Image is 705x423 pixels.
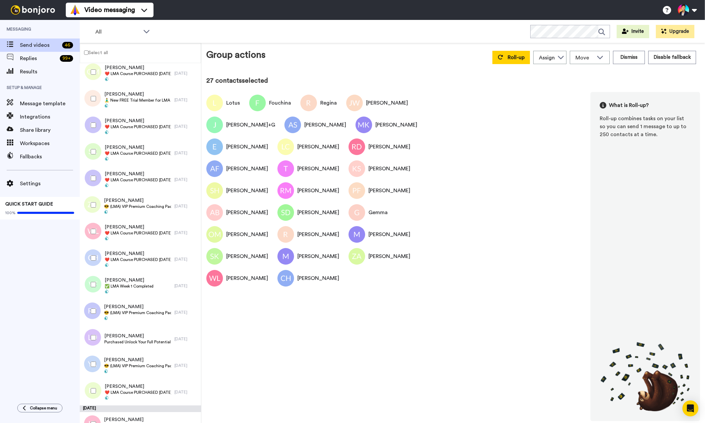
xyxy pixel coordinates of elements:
[104,357,171,363] span: [PERSON_NAME]
[349,248,365,265] img: Image of Zoie Andrews
[349,226,365,243] img: Image of Mary
[174,150,198,156] div: [DATE]
[104,310,171,315] span: 😎 (LMA) VIP Premium Coaching Package Purchased 😎
[20,113,80,121] span: Integrations
[349,160,365,177] img: Image of Kestutis Stankus
[297,209,339,216] div: [PERSON_NAME]
[226,252,268,260] div: [PERSON_NAME]
[297,230,339,238] div: [PERSON_NAME]
[368,165,410,173] div: [PERSON_NAME]
[297,187,339,195] div: [PERSON_NAME]
[320,99,337,107] div: Regina
[617,25,649,38] button: Invite
[104,303,171,310] span: [PERSON_NAME]
[349,138,365,155] img: Image of Ryla Downie
[226,165,268,173] div: [PERSON_NAME]
[174,97,198,103] div: [DATE]
[104,363,171,369] span: 😎 (LMA) VIP Premium Coaching Package Purchased 😎
[8,5,58,15] img: bj-logo-header-white.svg
[226,99,240,107] div: Lotus
[104,204,171,209] span: 😎 (LMA) VIP Premium Coaching Package Purchased 😎
[105,118,171,124] span: [PERSON_NAME]
[84,5,135,15] span: Video messaging
[368,143,410,151] div: [PERSON_NAME]
[368,252,410,260] div: [PERSON_NAME]
[206,160,223,177] img: Image of Angel Foster
[206,270,223,287] img: Image of Winsie Lee
[269,99,291,107] div: Fouchina
[277,270,294,287] img: Image of Carmon Hall
[105,177,171,183] span: ❤️️ LMA Course PURCHASED [DATE] ❤️️
[539,54,555,62] div: Assign
[297,274,339,282] div: [PERSON_NAME]
[17,404,62,412] button: Collapse menu
[174,283,198,289] div: [DATE]
[95,28,140,36] span: All
[206,182,223,199] img: Image of Stephen Hurley
[105,277,153,284] span: [PERSON_NAME]
[284,117,301,133] img: Image of Amy Shearer
[575,54,593,62] span: Move
[174,310,198,315] div: [DATE]
[104,333,171,339] span: [PERSON_NAME]
[20,41,59,49] span: Send videos
[60,55,73,62] div: 99 +
[206,226,223,243] img: Image of Olga Montalvo
[20,68,80,76] span: Results
[226,121,275,129] div: [PERSON_NAME]+G
[226,209,268,216] div: [PERSON_NAME]
[682,400,698,416] div: Open Intercom Messenger
[368,209,388,216] div: Gemma
[226,230,268,238] div: [PERSON_NAME]
[226,143,268,151] div: [PERSON_NAME]
[104,416,171,423] span: [PERSON_NAME]
[20,126,80,134] span: Share library
[206,248,223,265] img: Image of Shelley Knowles
[609,101,649,109] span: What is Roll-up?
[174,204,198,209] div: [DATE]
[105,64,171,71] span: [PERSON_NAME]
[297,165,339,173] div: [PERSON_NAME]
[366,99,408,107] div: [PERSON_NAME]
[105,171,171,177] span: [PERSON_NAME]
[346,95,363,111] img: Image of Jay Williams
[84,50,88,55] input: Select all
[206,204,223,221] img: Image of Adriana Barri
[648,51,696,64] button: Disable fallback
[104,91,171,98] span: [PERSON_NAME]
[508,55,525,60] span: Roll-up
[105,257,171,262] span: ❤️️ LMA Course PURCHASED [DATE] ❤️️
[277,248,294,265] img: Image of Michelle Monahan
[174,363,198,368] div: [DATE]
[104,339,171,345] span: Purchased Unlock Your Full Potential Package
[20,180,80,188] span: Settings
[349,204,365,221] img: Image of Gemma
[174,71,198,76] div: [DATE]
[20,139,80,147] span: Workspaces
[277,138,294,155] img: Image of Laura Cornell
[600,115,691,138] div: Roll-up combines tasks on your list so you can send 1 message to up to 250 contacts at a time.
[105,250,171,257] span: [PERSON_NAME]
[20,153,80,161] span: Fallbacks
[656,25,694,38] button: Upgrade
[277,160,294,177] img: Image of Tonya
[174,124,198,129] div: [DATE]
[297,252,339,260] div: [PERSON_NAME]
[174,336,198,342] div: [DATE]
[105,390,171,395] span: ❤️️ LMA Course PURCHASED [DATE] ❤️️
[105,124,171,129] span: ❤️️ LMA Course PURCHASED [DATE] ❤️️
[492,51,530,64] button: Roll-up
[206,48,265,64] div: Group actions
[105,383,171,390] span: [PERSON_NAME]
[80,405,201,412] div: [DATE]
[105,151,171,156] span: ❤️️ LMA Course PURCHASED [DATE] ❤️️
[104,98,171,103] span: 🧘‍♂️ New FREE Trial Member for LMA Program! 🧘‍♂️
[226,274,268,282] div: [PERSON_NAME]
[174,389,198,395] div: [DATE]
[613,51,645,64] button: Dismiss
[174,177,198,182] div: [DATE]
[368,187,410,195] div: [PERSON_NAME]
[105,144,171,151] span: [PERSON_NAME]
[30,405,57,411] span: Collapse menu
